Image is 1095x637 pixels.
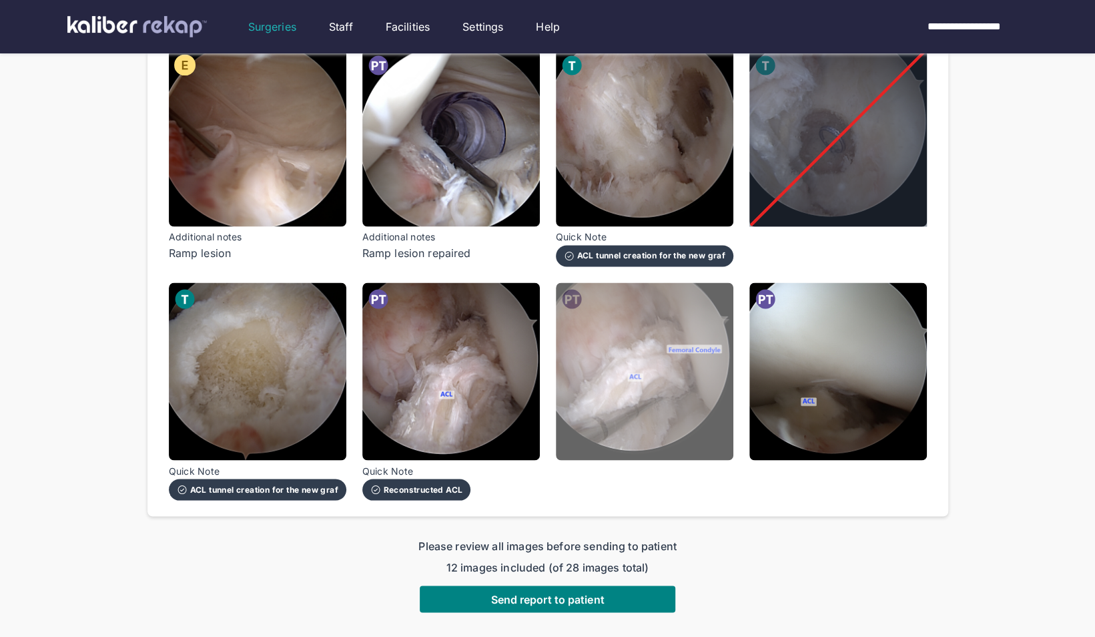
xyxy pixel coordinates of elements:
img: Wiegmann_Kyle_68957_KneeArthroscopy_2025-08-13-063628_Dr.LyndonGross__Still_022.jpg [362,49,540,226]
span: Send report to patient [490,592,604,606]
div: ACL tunnel creation for the new graft [564,250,725,261]
img: evaluation-icon.135c065c.svg [174,54,196,75]
img: treatment-icon.9f8bb349.svg [561,54,583,75]
div: Reconstructed ACL [370,484,463,495]
img: Wiegmann_Kyle_68957_KneeArthroscopy_2025-08-13-063628_Dr.LyndonGross__Still_025.jpg [169,282,346,460]
span: Ramp lesion [169,245,242,261]
a: Facilities [386,19,430,35]
span: Quick Note [556,232,733,242]
span: Quick Note [169,465,346,476]
img: Wiegmann_Kyle_68957_KneeArthroscopy_2025-08-13-063628_Dr.LyndonGross__Still_026.jpg [362,282,540,460]
a: Settings [462,19,503,35]
img: check-circle-outline-white.611b8afe.svg [370,484,381,495]
span: Ramp lesion repaired [362,245,471,261]
span: Quick Note [362,465,471,476]
img: Wiegmann_Kyle_68957_KneeArthroscopy_2025-08-13-063628_Dr.LyndonGross__Still_021.jpg [169,49,346,226]
img: Wiegmann_Kyle_68957_KneeArthroscopy_2025-08-13-063628_Dr.LyndonGross__Still_027.jpg [556,282,733,460]
img: Wiegmann_Kyle_68957_KneeArthroscopy_2025-08-13-063628_Dr.LyndonGross__Still_028.jpg [749,282,927,460]
span: Additional notes [362,232,471,242]
img: post-treatment-icon.f6304ef6.svg [368,288,389,309]
span: Additional notes [169,232,242,242]
span: Please review all images before sending to patient [418,538,677,554]
a: Staff [329,19,353,35]
a: Surgeries [248,19,296,35]
img: post-treatment-icon.f6304ef6.svg [755,288,776,309]
img: kaliber labs logo [67,16,207,37]
img: Wiegmann_Kyle_68957_KneeArthroscopy_2025-08-13-063628_Dr.LyndonGross__Still_023.jpg [556,49,733,226]
img: check-circle-outline-white.611b8afe.svg [564,250,575,261]
span: 12 images included (of 28 images total) [418,559,677,575]
img: check-circle-outline-white.611b8afe.svg [177,484,188,495]
img: post-treatment-icon.f6304ef6.svg [368,54,389,75]
img: treatment-icon.9f8bb349.svg [174,288,196,309]
div: ACL tunnel creation for the new graft [177,484,338,495]
button: Send report to patient [420,586,675,612]
a: Help [536,19,560,35]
